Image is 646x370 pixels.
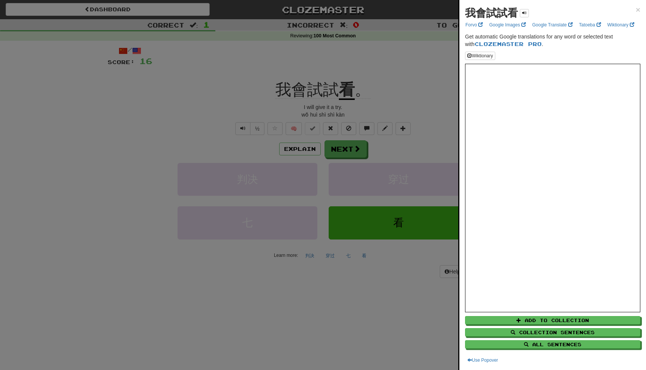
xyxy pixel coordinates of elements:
a: Clozemaster Pro [474,41,542,47]
a: Forvo [463,21,485,29]
button: Collection Sentences [465,328,640,336]
button: Add to Collection [465,316,640,324]
button: Use Popover [465,356,500,364]
a: Tatoeba [577,21,603,29]
button: Close [636,6,640,14]
a: Google Translate [530,21,575,29]
button: All Sentences [465,340,640,349]
button: Wiktionary [465,52,495,60]
a: Wiktionary [605,21,637,29]
a: Google Images [487,21,528,29]
strong: 我會試試看 [465,7,518,19]
p: Get automatic Google translations for any word or selected text with . [465,33,640,48]
span: × [636,5,640,14]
